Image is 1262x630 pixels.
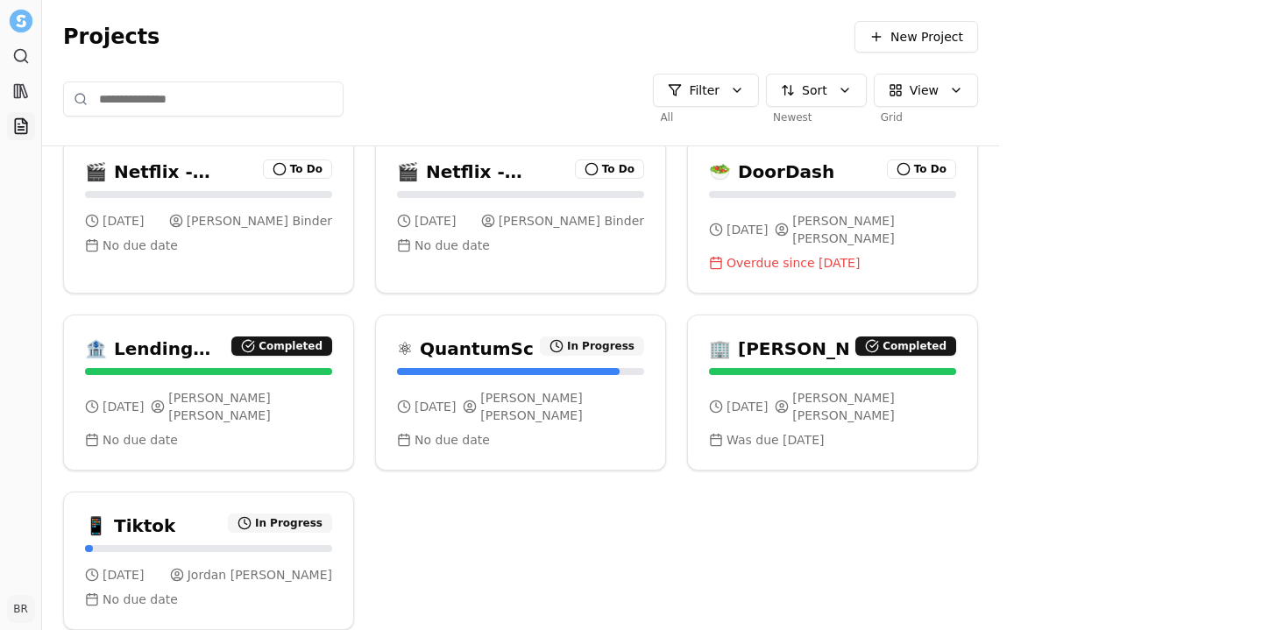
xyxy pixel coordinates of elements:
span: No due date [415,431,490,449]
a: 🎬Netflix - [GEOGRAPHIC_DATA]To Do[DATE][PERSON_NAME] BinderNo due date [375,138,666,294]
div: To Do [575,159,644,179]
span: [PERSON_NAME] Binder [187,212,332,230]
a: Library [7,77,35,105]
span: Grid [874,110,903,124]
span: No due date [103,237,178,254]
span: [DATE] [103,398,144,415]
span: [PERSON_NAME] Binder [499,212,644,230]
span: 📱 [85,513,107,538]
div: To Do [263,159,332,179]
a: 🥗DoorDashTo Do[DATE][PERSON_NAME] [PERSON_NAME]Overdue since [DATE] [687,138,978,294]
button: New Project [854,21,978,53]
h3: [PERSON_NAME] [738,336,848,361]
button: View [874,74,978,107]
span: 🏦 [85,336,107,361]
h3: Netflix - [GEOGRAPHIC_DATA] [426,159,568,184]
span: [DATE] [415,398,456,415]
span: [PERSON_NAME] [PERSON_NAME] [792,212,956,247]
span: 🎬 [397,159,419,184]
span: No due date [103,591,178,608]
h3: QuantumScape [420,336,533,361]
span: [DATE] [103,212,144,230]
span: Filter [689,81,720,99]
span: 🏢 [709,336,731,361]
a: Search [7,42,35,70]
span: Projects [63,23,160,51]
span: Newest [766,110,812,124]
span: ⚛ [397,336,413,361]
button: Settle [7,7,35,35]
button: Filter [653,74,759,107]
h3: Netflix - [GEOGRAPHIC_DATA] (V1) [114,159,256,184]
span: Jordan [PERSON_NAME] [188,566,332,584]
span: No due date [103,431,178,449]
a: Projects [7,112,35,140]
div: In Progress [540,336,644,356]
span: Was due [DATE] [727,431,824,449]
div: In Progress [228,513,332,533]
span: [DATE] [415,212,456,230]
span: [DATE] [727,398,768,415]
h3: Lending Club [114,336,224,361]
h3: Tiktok [114,513,175,538]
a: 🎬Netflix - [GEOGRAPHIC_DATA] (V1)To Do[DATE][PERSON_NAME] BinderNo due date [63,138,354,294]
h3: DoorDash [738,159,834,184]
span: New Project [890,28,963,46]
span: [PERSON_NAME] [PERSON_NAME] [792,389,956,424]
a: 🏢[PERSON_NAME]Completed[DATE][PERSON_NAME] [PERSON_NAME]Was due [DATE] [687,315,978,471]
a: 📱TiktokIn Progress[DATE]Jordan [PERSON_NAME]No due date [63,492,354,630]
span: Overdue since [DATE] [727,254,860,272]
span: No due date [415,237,490,254]
span: [DATE] [103,566,144,584]
button: Sort [766,74,867,107]
div: Completed [855,336,956,356]
span: Sort [802,81,827,99]
div: To Do [887,159,956,179]
span: [DATE] [727,221,768,238]
a: ⚛QuantumScapeIn Progress[DATE][PERSON_NAME] [PERSON_NAME]No due date [375,315,666,471]
span: 🥗 [709,159,731,184]
img: Settle [9,10,32,32]
a: 🏦Lending ClubCompleted[DATE][PERSON_NAME] [PERSON_NAME]No due date [63,315,354,471]
span: [PERSON_NAME] [PERSON_NAME] [168,389,332,424]
span: All [653,110,673,124]
span: 🎬 [85,159,107,184]
button: BR [7,595,35,623]
span: View [910,81,939,99]
div: Completed [231,336,332,356]
span: [PERSON_NAME] [PERSON_NAME] [480,389,644,424]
